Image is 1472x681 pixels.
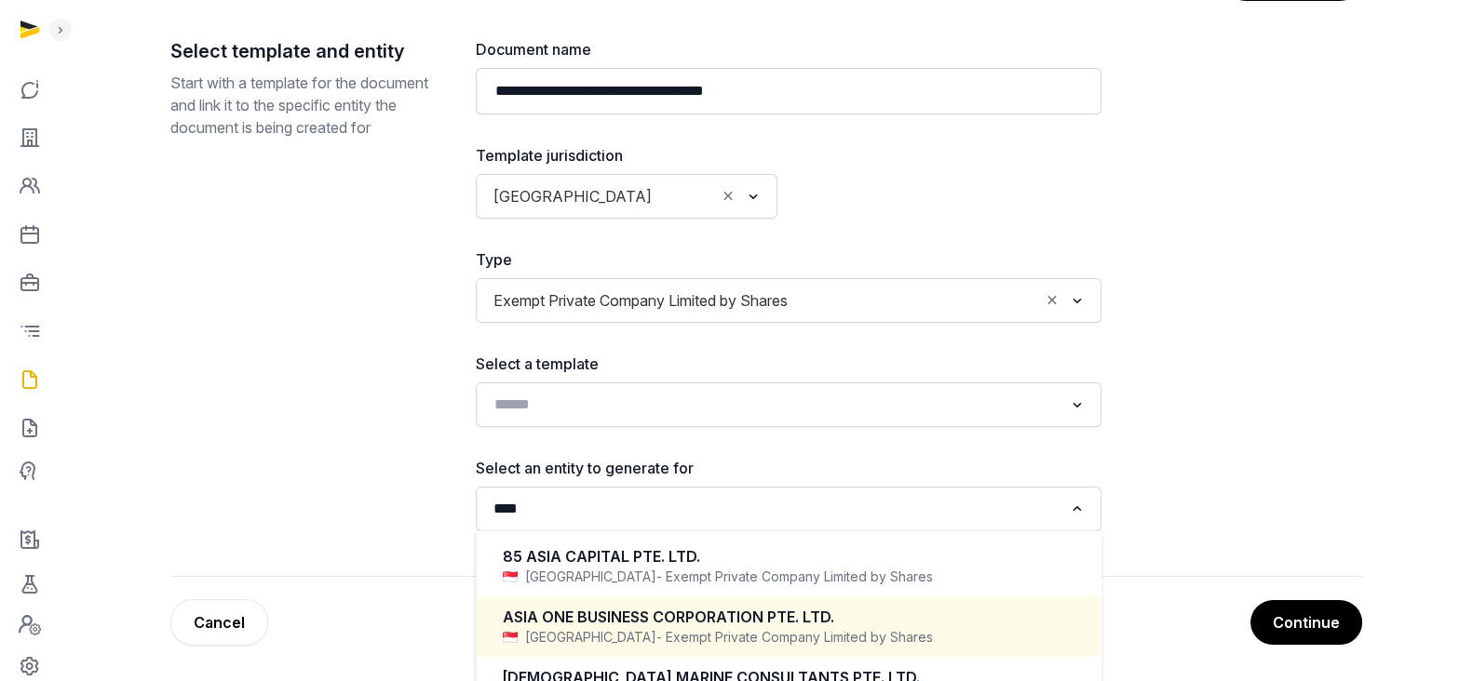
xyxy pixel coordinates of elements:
label: Type [476,248,1101,271]
span: - Exempt Private Company Limited by Shares [656,567,933,586]
div: [GEOGRAPHIC_DATA] [503,567,1074,586]
input: Search for option [487,392,1063,418]
div: Search for option [485,492,1092,526]
label: Document name [476,38,1101,60]
button: Clear Selected [720,183,736,209]
span: - Exempt Private Company Limited by Shares [656,628,933,647]
img: sg.png [503,571,518,582]
div: ASIA ONE BUSINESS CORPORATION PTE. LTD. [503,607,1074,628]
span: [GEOGRAPHIC_DATA] [489,183,656,209]
input: Search for option [487,496,1063,522]
a: Cancel [170,599,268,646]
img: sg.png [503,632,518,643]
button: Clear Selected [1044,287,1060,314]
input: Search for option [796,287,1039,314]
p: Start with a template for the document and link it to the specific entity the document is being c... [170,72,446,139]
label: Select a template [476,353,1101,375]
div: [GEOGRAPHIC_DATA] [503,628,1074,647]
div: Search for option [485,284,1092,317]
div: Search for option [485,180,768,213]
button: Continue [1250,600,1362,645]
input: Search for option [660,183,715,209]
span: Exempt Private Company Limited by Shares [489,287,792,314]
label: Template jurisdiction [476,144,777,167]
div: 85 ASIA CAPITAL PTE. LTD. [503,546,1074,567]
h2: Select template and entity [170,38,446,64]
label: Select an entity to generate for [476,457,1101,479]
div: Search for option [485,388,1092,421]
